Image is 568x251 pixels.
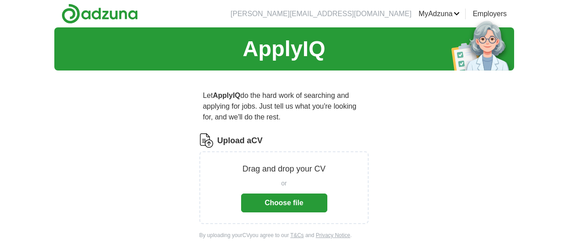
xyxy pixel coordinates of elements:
li: [PERSON_NAME][EMAIL_ADDRESS][DOMAIN_NAME] [231,9,412,19]
img: Adzuna logo [62,4,138,24]
h1: ApplyIQ [242,33,325,65]
span: or [281,179,286,188]
a: MyAdzuna [418,9,460,19]
p: Let do the hard work of searching and applying for jobs. Just tell us what you're looking for, an... [199,87,369,126]
p: Drag and drop your CV [242,163,326,175]
img: CV Icon [199,133,214,148]
button: Choose file [241,194,327,212]
label: Upload a CV [217,135,263,147]
a: T&Cs [291,232,304,238]
a: Privacy Notice [316,232,350,238]
a: Employers [473,9,507,19]
div: By uploading your CV you agree to our and . [199,231,369,239]
strong: ApplyIQ [213,92,240,99]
